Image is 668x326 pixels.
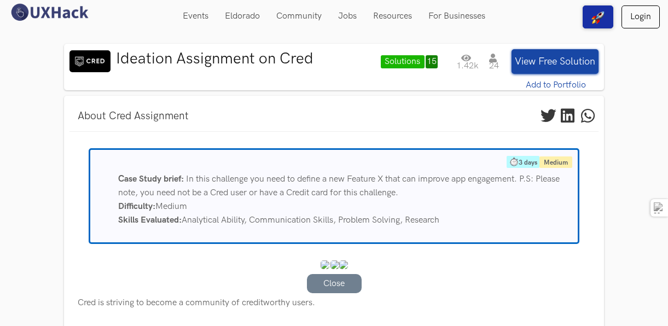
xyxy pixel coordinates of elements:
[451,54,484,69] span: 1.42k
[539,156,572,168] label: Medium
[69,50,111,72] img: Cred logo
[381,55,425,68] a: Solutions
[512,78,600,92] a: Add to Portfolio
[509,157,518,166] img: timer.png
[69,107,197,125] a: About Cred Assignment
[110,200,578,213] div: Medium
[268,5,330,27] a: Community
[118,174,184,184] span: Case Study brief:
[118,215,182,225] span: Skills Evaluated:
[330,260,339,269] img: 7a3a0c02-d92a-403f-aaf3-f3c365910228.png
[339,260,348,269] img: 7a3a0c02-d92a-403f-aaf3-f3c365910228.png
[307,274,362,293] a: Close
[175,5,217,27] a: Events
[116,50,375,68] h3: Ideation Assignment on Cred
[110,213,578,227] div: Analytical Ability, Communication Skills, Problem Solving, Research
[118,201,155,212] span: Difficulty:
[426,55,438,68] a: 15
[330,5,365,27] a: Jobs
[489,54,508,69] span: 24
[321,260,329,269] img: ed8b13a8-0404-4ac8-a46a-e5d5f6e6af97.png
[118,174,560,198] span: In this challenge you need to define a new Feature X that can improve app engagement. P.S: Please...
[78,296,591,310] div: Cred is striving to become a community of creditworthy users.
[217,5,268,27] a: Eldorado
[8,3,90,22] img: UXHack logo
[365,5,420,27] a: Resources
[621,5,660,28] a: Login
[420,5,493,27] a: For Businesses
[591,11,605,24] img: rocket
[512,49,599,74] button: View Free Solution
[507,156,539,168] label: 3 days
